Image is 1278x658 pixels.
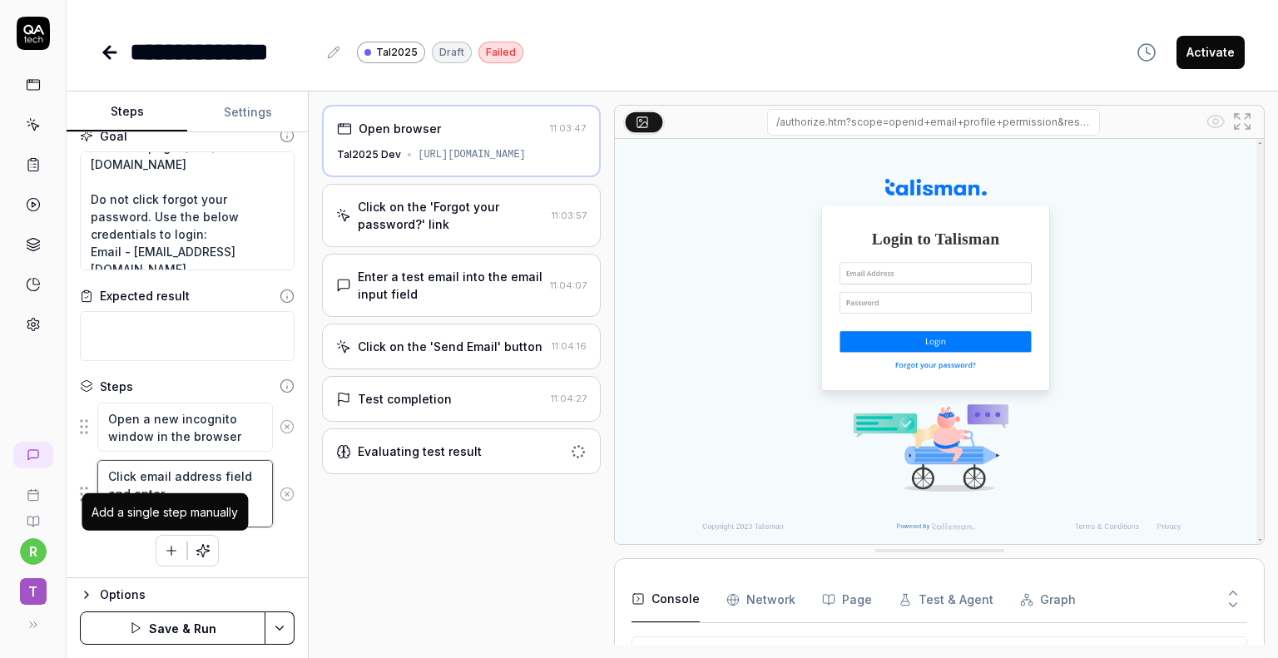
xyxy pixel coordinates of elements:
div: Suggestions [80,459,295,528]
button: Options [80,585,295,605]
button: r [20,538,47,565]
div: Expected result [100,287,190,304]
time: 11:04:16 [552,340,587,352]
span: Tal2025 [376,45,418,60]
div: Evaluating test result [358,443,482,460]
button: Remove step [273,410,300,443]
div: Failed [478,42,523,63]
span: T [20,578,47,605]
div: Click on the 'Send Email' button [358,338,542,355]
time: 11:03:47 [550,122,586,134]
time: 11:04:07 [550,280,587,291]
button: Graph [1020,576,1076,623]
button: Network [726,576,795,623]
button: Open in full screen [1229,108,1256,135]
time: 11:04:27 [551,393,587,404]
div: Options [100,585,295,605]
a: Tal2025 [357,41,425,63]
button: Activate [1176,36,1245,69]
a: Documentation [7,502,59,528]
div: Enter a test email into the email input field [358,268,543,303]
button: T [7,565,59,608]
time: 11:03:57 [552,210,587,221]
button: Save & Run [80,611,265,645]
button: Console [632,576,700,623]
div: Draft [432,42,472,63]
div: Goal [100,127,127,145]
div: Open browser [359,120,441,137]
button: Remove step [273,477,300,511]
a: Book a call with us [7,475,59,502]
button: Steps [67,92,187,132]
div: [URL][DOMAIN_NAME] [418,147,526,162]
div: Suggestions [80,402,295,453]
a: New conversation [13,442,53,468]
button: Settings [187,92,308,132]
button: Show all interative elements [1202,108,1229,135]
button: Test & Agent [899,576,993,623]
button: View version history [1127,36,1167,69]
img: Screenshot [615,139,1264,544]
button: Page [822,576,872,623]
div: Test completion [358,390,452,408]
div: Click on the 'Forgot your password?' link [358,198,545,233]
div: Tal2025 Dev [337,147,401,162]
div: Steps [100,378,133,395]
